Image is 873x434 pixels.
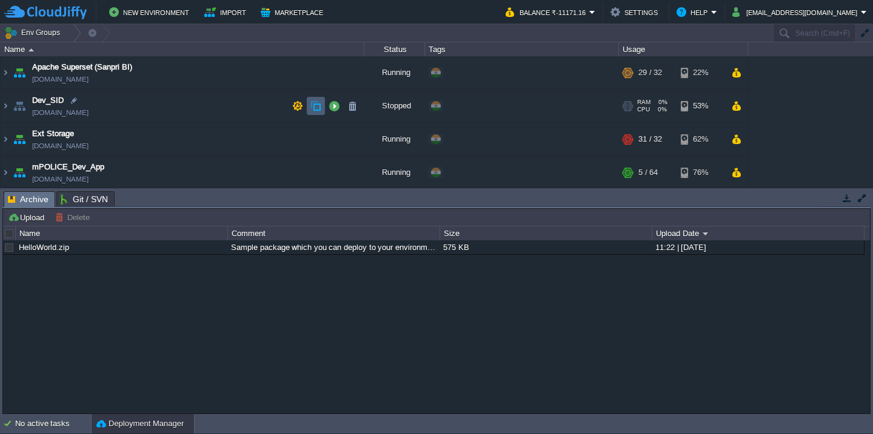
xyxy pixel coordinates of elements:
a: mPOLICE_Dev_App [32,161,104,173]
span: [DOMAIN_NAME] [32,140,89,152]
span: 0% [655,106,667,113]
img: AMDAwAAAACH5BAEAAAAALAAAAAABAAEAAAICRAEAOw== [1,156,10,189]
span: RAM [637,99,651,106]
a: HelloWorld.zip [19,243,69,252]
img: AMDAwAAAACH5BAEAAAAALAAAAAABAAEAAAICRAEAOw== [1,123,10,156]
img: AMDAwAAAACH5BAEAAAAALAAAAAABAAEAAAICRAEAOw== [11,90,28,122]
button: Settings [610,5,661,19]
div: Name [16,226,227,240]
div: Running [364,123,425,156]
div: Sample package which you can deploy to your environment. Feel free to delete and upload a package... [228,240,439,254]
a: Dev_SID [32,94,64,107]
span: Archive [8,192,48,207]
button: [EMAIL_ADDRESS][DOMAIN_NAME] [732,5,861,19]
img: AMDAwAAAACH5BAEAAAAALAAAAAABAAEAAAICRAEAOw== [1,56,10,89]
div: 31 / 32 [638,123,662,156]
button: Import [204,5,250,19]
button: Help [677,5,711,19]
button: Balance ₹-11171.16 [506,5,589,19]
button: Upload [8,212,48,223]
div: Running [364,56,425,89]
img: AMDAwAAAACH5BAEAAAAALAAAAAABAAEAAAICRAEAOw== [11,123,28,156]
a: [DOMAIN_NAME] [32,73,89,85]
div: Size [441,226,652,240]
span: 0% [655,99,667,106]
div: Comment [229,226,440,240]
a: Apache Superset (Sanpri BI) [32,61,132,73]
div: Tags [426,42,618,56]
button: New Environment [109,5,193,19]
span: CPU [637,106,650,113]
div: 76% [681,156,720,189]
img: AMDAwAAAACH5BAEAAAAALAAAAAABAAEAAAICRAEAOw== [11,56,28,89]
div: 62% [681,123,720,156]
img: AMDAwAAAACH5BAEAAAAALAAAAAABAAEAAAICRAEAOw== [28,48,34,51]
a: [DOMAIN_NAME] [32,173,89,185]
div: 5 / 64 [638,156,658,189]
a: Ext Storage [32,128,74,140]
div: 29 / 32 [638,56,662,89]
div: Stopped [364,90,425,122]
button: Marketplace [261,5,327,19]
span: Git / SVN [61,192,108,206]
a: [DOMAIN_NAME] [32,107,89,119]
button: Deployment Manager [96,418,184,430]
button: Env Groups [4,24,64,41]
div: Upload Date [653,226,864,240]
img: CloudJiffy [4,5,87,20]
button: Delete [55,212,93,223]
div: Running [364,156,425,189]
div: 575 KB [440,240,651,254]
iframe: chat widget [822,386,861,422]
img: AMDAwAAAACH5BAEAAAAALAAAAAABAAEAAAICRAEAOw== [1,90,10,122]
div: 53% [681,90,720,122]
img: AMDAwAAAACH5BAEAAAAALAAAAAABAAEAAAICRAEAOw== [11,156,28,189]
div: Usage [620,42,748,56]
div: 11:22 | [DATE] [652,240,863,254]
div: Name [1,42,364,56]
div: No active tasks [15,414,91,433]
div: 22% [681,56,720,89]
div: Status [365,42,424,56]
